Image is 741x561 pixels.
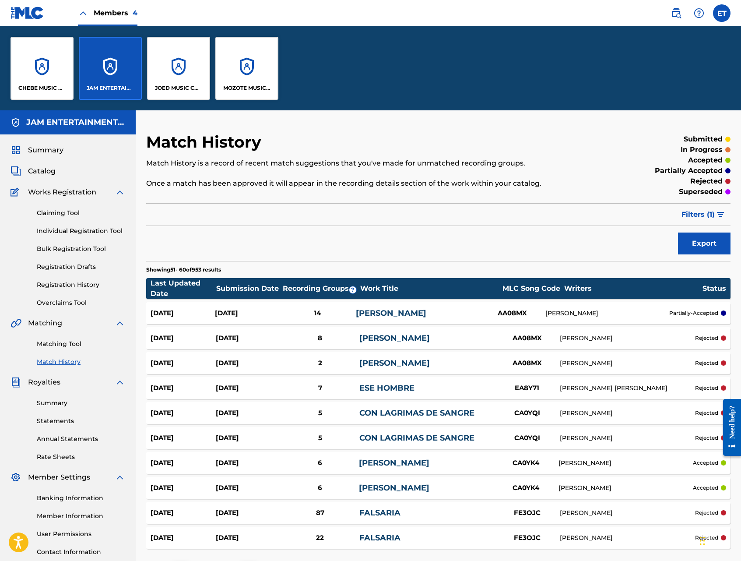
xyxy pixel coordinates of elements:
[480,308,545,318] div: AA08MX
[28,187,96,198] span: Works Registration
[151,358,216,368] div: [DATE]
[695,534,718,542] p: rejected
[695,384,718,392] p: rejected
[494,508,560,518] div: FE3OJC
[690,176,723,187] p: rejected
[37,208,125,218] a: Claiming Tool
[11,318,21,328] img: Matching
[18,84,66,92] p: CHEBE MUSIC CORP.
[360,283,499,294] div: Work Title
[216,458,281,468] div: [DATE]
[281,333,359,343] div: 8
[37,244,125,254] a: Bulk Registration Tool
[695,334,718,342] p: rejected
[11,7,44,19] img: MLC Logo
[359,533,400,543] a: FALSARIA
[151,483,216,493] div: [DATE]
[695,359,718,367] p: rejected
[115,318,125,328] img: expand
[681,209,715,220] span: Filters ( 1 )
[78,8,88,18] img: Close
[713,4,730,22] div: User Menu
[115,187,125,198] img: expand
[717,212,724,217] img: filter
[564,283,702,294] div: Writers
[146,158,596,169] p: Match History is a record of recent match suggestions that you've made for unmatched recording gr...
[671,8,681,18] img: search
[676,204,730,226] button: Filters (1)
[37,262,125,272] a: Registration Drafts
[667,4,685,22] a: Public Search
[11,472,21,483] img: Member Settings
[493,483,558,493] div: CA0YK4
[494,408,560,418] div: CA0YQI
[151,408,216,418] div: [DATE]
[223,84,271,92] p: MOZOTE MUSIC CORP.
[216,333,281,343] div: [DATE]
[151,308,215,318] div: [DATE]
[215,308,279,318] div: [DATE]
[146,132,266,152] h2: Match History
[684,134,723,145] p: submitted
[678,233,730,254] button: Export
[215,37,278,100] a: AccountsMOZOTE MUSIC CORP.
[37,416,125,426] a: Statements
[216,383,281,393] div: [DATE]
[28,472,90,483] span: Member Settings
[494,333,560,343] div: AA08MX
[560,384,695,393] div: [PERSON_NAME] [PERSON_NAME]
[560,533,695,543] div: [PERSON_NAME]
[11,145,21,155] img: Summary
[11,187,22,198] img: Works Registration
[281,483,358,493] div: 6
[216,433,281,443] div: [DATE]
[115,377,125,388] img: expand
[11,145,63,155] a: SummarySummary
[216,283,282,294] div: Submission Date
[359,458,429,468] a: [PERSON_NAME]
[37,547,125,557] a: Contact Information
[151,278,216,299] div: Last Updated Date
[37,494,125,503] a: Banking Information
[11,166,21,176] img: Catalog
[693,459,718,467] p: accepted
[216,358,281,368] div: [DATE]
[26,117,125,127] h5: JAM ENTERTAINMENT INC
[281,433,359,443] div: 5
[558,459,693,468] div: [PERSON_NAME]
[359,408,474,418] a: CON LAGRIMAS DE SANGRE
[560,334,695,343] div: [PERSON_NAME]
[356,308,426,318] a: [PERSON_NAME]
[37,399,125,408] a: Summary
[697,519,741,561] iframe: Chat Widget
[558,483,693,493] div: [PERSON_NAME]
[87,84,134,92] p: JAM ENTERTAINMENT INC
[216,508,281,518] div: [DATE]
[560,409,695,418] div: [PERSON_NAME]
[681,145,723,155] p: in progress
[695,509,718,517] p: rejected
[688,155,723,166] p: accepted
[37,298,125,307] a: Overclaims Tool
[151,383,216,393] div: [DATE]
[146,178,596,189] p: Once a match has been approved it will appear in the recording details section of the work within...
[560,508,695,518] div: [PERSON_NAME]
[281,533,359,543] div: 22
[655,166,723,176] p: partially accepted
[281,508,359,518] div: 87
[359,383,414,393] a: ESE HOMBRE
[669,309,718,317] p: partially-accepted
[115,472,125,483] img: expand
[151,433,216,443] div: [DATE]
[37,280,125,289] a: Registration History
[79,37,142,100] a: AccountsJAM ENTERTAINMENT INC
[494,433,560,443] div: CA0YQI
[28,145,63,155] span: Summary
[216,483,281,493] div: [DATE]
[693,484,718,492] p: accepted
[11,37,74,100] a: AccountsCHEBE MUSIC CORP.
[147,37,210,100] a: AccountsJOED MUSIC CORP.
